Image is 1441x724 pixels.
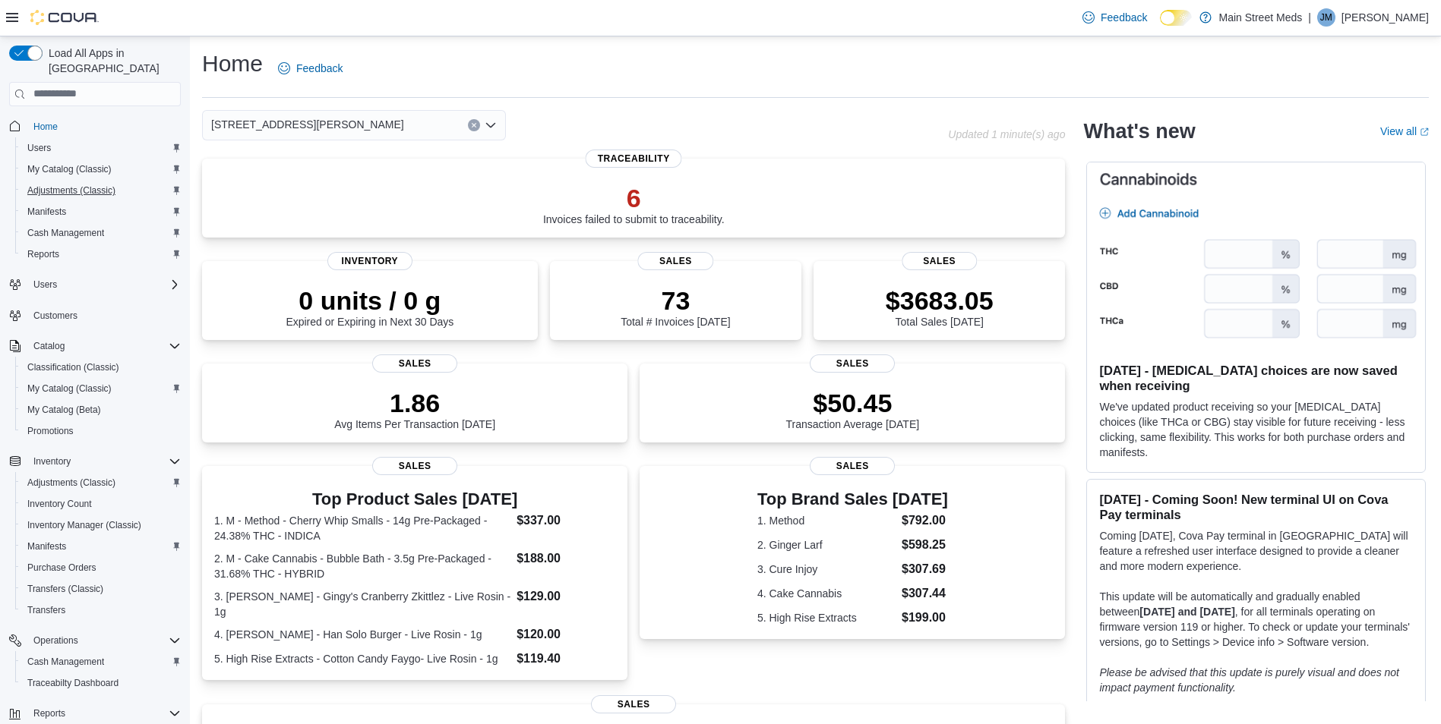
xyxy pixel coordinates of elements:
[211,115,404,134] span: [STREET_ADDRESS][PERSON_NAME]
[21,474,122,492] a: Adjustments (Classic)
[15,399,187,420] button: My Catalog (Beta)
[21,224,181,242] span: Cash Management
[15,557,187,578] button: Purchase Orders
[296,61,343,76] span: Feedback
[33,121,58,133] span: Home
[33,279,57,291] span: Users
[21,559,181,577] span: Purchase Orders
[21,559,103,577] a: Purchase Orders
[1099,492,1413,522] h3: [DATE] - Coming Soon! New terminal UI on Cova Pay terminals
[638,252,713,270] span: Sales
[1099,363,1413,393] h3: [DATE] - [MEDICAL_DATA] choices are now saved when receiving
[517,650,615,668] dd: $119.40
[757,513,896,528] dt: 1. Method
[621,285,730,316] p: 73
[15,651,187,672] button: Cash Management
[27,361,119,373] span: Classification (Classic)
[27,275,181,294] span: Users
[21,181,181,200] span: Adjustments (Classic)
[902,609,948,627] dd: $199.00
[27,184,115,197] span: Adjustments (Classic)
[21,601,71,619] a: Transfers
[21,537,72,556] a: Manifests
[15,536,187,557] button: Manifests
[27,404,101,416] span: My Catalog (Beta)
[1099,528,1413,574] p: Coming [DATE], Cova Pay terminal in [GEOGRAPHIC_DATA] will feature a refreshed user interface des...
[30,10,99,25] img: Cova
[21,601,181,619] span: Transfers
[21,203,181,221] span: Manifests
[15,672,187,694] button: Traceabilty Dashboard
[485,119,497,131] button: Open list of options
[214,490,615,508] h3: Top Product Sales [DATE]
[27,583,103,595] span: Transfers (Classic)
[1083,119,1195,143] h2: What's new
[1160,10,1192,26] input: Dark Mode
[21,245,65,263] a: Reports
[27,227,104,239] span: Cash Management
[214,513,510,543] dt: 1. M - Method - Cherry Whip Smalls - 14g Pre-Packaged - 24.38% THC - INDICA
[1139,606,1234,618] strong: [DATE] and [DATE]
[27,425,74,437] span: Promotions
[27,142,51,154] span: Users
[214,589,510,619] dt: 3. [PERSON_NAME] - Gingy's Cranberry Zkittlez - Live Rosin - 1g
[591,695,676,713] span: Sales
[757,537,896,552] dt: 2. Ginger Larf
[1308,8,1311,27] p: |
[214,651,510,666] dt: 5. High Rise Extracts - Cotton Candy Faygo- Live Rosin - 1g
[15,357,187,378] button: Classification (Classic)
[27,382,112,395] span: My Catalog (Classic)
[27,540,66,552] span: Manifests
[372,354,457,373] span: Sales
[27,562,96,574] span: Purchase Orders
[517,625,615,644] dd: $120.00
[27,704,181,722] span: Reports
[21,224,110,242] a: Cash Management
[543,183,725,225] div: Invoices failed to submit to traceability.
[468,119,480,131] button: Clear input
[902,252,977,270] span: Sales
[27,337,71,355] button: Catalog
[902,512,948,530] dd: $792.00
[202,49,263,79] h1: Home
[15,420,187,442] button: Promotions
[757,490,948,508] h3: Top Brand Sales [DATE]
[1099,399,1413,460] p: We've updated product receiving so your [MEDICAL_DATA] choices (like THCa or CBG) stay visible fo...
[517,549,615,568] dd: $188.00
[27,307,84,325] a: Customers
[1099,666,1399,694] em: Please be advised that this update is purely visual and does not impact payment functionality.
[27,206,66,218] span: Manifests
[517,587,615,606] dd: $129.00
[27,498,92,510] span: Inventory Count
[517,512,615,530] dd: $337.00
[3,115,187,137] button: Home
[757,610,896,625] dt: 5. High Rise Extracts
[21,160,118,178] a: My Catalog (Classic)
[543,183,725,213] p: 6
[3,304,187,326] button: Customers
[948,128,1065,140] p: Updated 1 minute(s) ago
[1380,125,1429,137] a: View allExternal link
[15,578,187,600] button: Transfers (Classic)
[21,245,181,263] span: Reports
[21,379,181,398] span: My Catalog (Classic)
[21,674,181,692] span: Traceabilty Dashboard
[33,634,78,647] span: Operations
[21,580,109,598] a: Transfers (Classic)
[15,515,187,536] button: Inventory Manager (Classic)
[21,401,181,419] span: My Catalog (Beta)
[1219,8,1303,27] p: Main Street Meds
[15,137,187,159] button: Users
[27,631,181,650] span: Operations
[786,388,920,418] p: $50.45
[15,493,187,515] button: Inventory Count
[286,285,453,328] div: Expired or Expiring in Next 30 Days
[757,562,896,577] dt: 3. Cure Injoy
[1420,127,1429,137] svg: External link
[27,118,64,136] a: Home
[27,337,181,355] span: Catalog
[21,139,181,157] span: Users
[21,653,181,671] span: Cash Management
[334,388,495,418] p: 1.86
